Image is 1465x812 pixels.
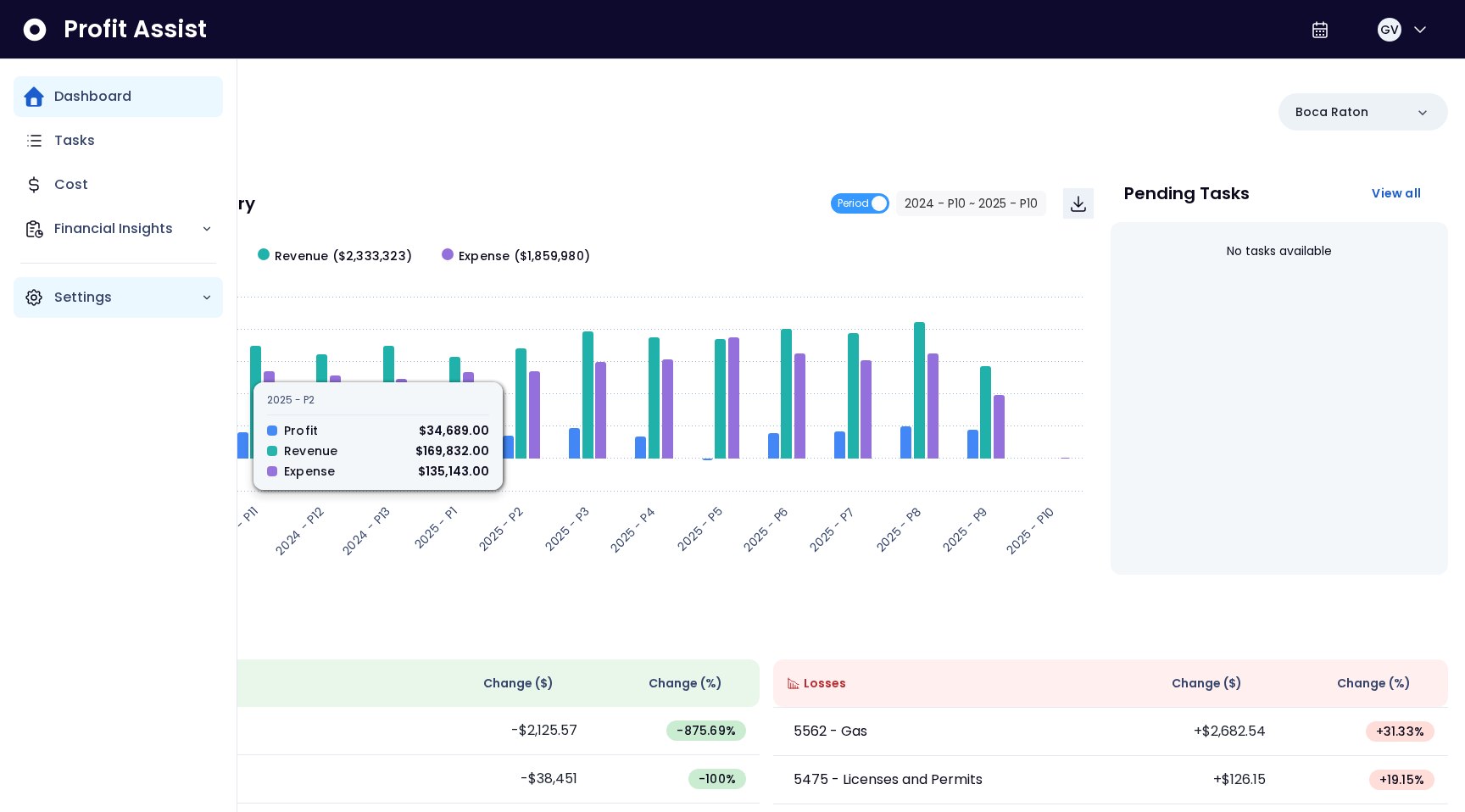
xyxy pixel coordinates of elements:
[1172,675,1242,692] span: Change ( $ )
[794,770,983,790] p: 5475 - Licenses and Permits
[1376,723,1424,740] span: + 31.33 %
[1063,188,1094,219] button: Download
[422,755,591,804] td: -$38,451
[541,503,593,554] text: 2025 - P3
[1380,21,1399,38] span: GV
[699,770,736,787] span: -100 %
[1295,103,1368,121] p: Boca Raton
[1111,756,1279,804] td: +$126.15
[1003,503,1058,558] text: 2025 - P10
[806,503,859,555] text: 2025 - P7
[64,14,207,45] span: Profit Assist
[1111,708,1279,756] td: +$2,682.54
[739,503,792,555] text: 2025 - P6
[338,503,394,559] text: 2024 - P13
[674,503,726,554] text: 2025 - P5
[606,503,660,556] text: 2025 - P4
[1372,185,1421,202] span: View all
[54,287,201,308] p: Settings
[1337,675,1411,692] span: Change (%)
[794,721,867,742] p: 5562 - Gas
[677,722,736,739] span: -875.69 %
[1124,229,1434,274] div: No tasks available
[896,191,1046,216] button: 2024 - P10 ~ 2025 - P10
[275,247,412,265] span: Revenue ($2,333,323)
[649,675,722,692] span: Change (%)
[422,707,591,755] td: -$2,125.57
[939,503,991,555] text: 2025 - P9
[54,86,131,107] p: Dashboard
[85,622,1448,639] p: Wins & Losses
[804,675,846,692] span: Losses
[483,675,554,692] span: Change ( $ )
[272,503,328,559] text: 2024 - P12
[1379,771,1424,788] span: + 19.15 %
[838,193,869,214] span: Period
[411,503,461,553] text: 2025 - P1
[54,219,201,239] p: Financial Insights
[1124,185,1250,202] p: Pending Tasks
[54,131,95,151] p: Tasks
[872,503,925,555] text: 2025 - P8
[1358,178,1434,209] button: View all
[475,503,526,554] text: 2025 - P2
[54,175,88,195] p: Cost
[459,247,590,265] span: Expense ($1,859,980)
